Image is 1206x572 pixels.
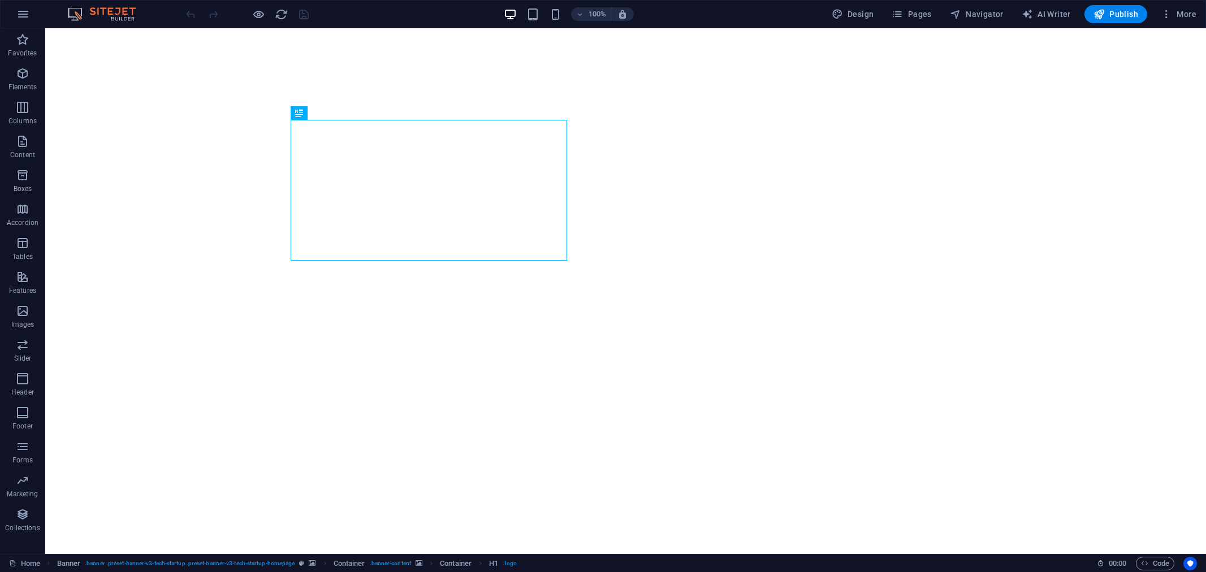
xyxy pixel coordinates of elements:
span: Click to select. Double-click to edit [489,557,498,570]
span: Design [832,8,874,20]
span: Click to select. Double-click to edit [334,557,365,570]
button: Usercentrics [1183,557,1197,570]
span: Code [1141,557,1169,570]
a: Click to cancel selection. Double-click to open Pages [9,557,40,570]
button: 100% [571,7,611,21]
p: Boxes [14,184,32,193]
button: Click here to leave preview mode and continue editing [252,7,265,21]
span: 00 00 [1109,557,1126,570]
button: More [1156,5,1201,23]
span: Publish [1093,8,1138,20]
p: Elements [8,83,37,92]
button: reload [274,7,288,21]
p: Forms [12,456,33,465]
i: This element contains a background [309,560,315,566]
p: Header [11,388,34,397]
span: : [1117,559,1118,567]
i: Reload page [275,8,288,21]
p: Footer [12,422,33,431]
span: . banner-content [370,557,411,570]
p: Favorites [8,49,37,58]
div: Design (Ctrl+Alt+Y) [827,5,879,23]
p: Tables [12,252,33,261]
p: Slider [14,354,32,363]
i: On resize automatically adjust zoom level to fit chosen device. [617,9,628,19]
p: Images [11,320,34,329]
span: Pages [892,8,931,20]
p: Features [9,286,36,295]
span: Click to select. Double-click to edit [440,557,472,570]
i: This element is a customizable preset [299,560,304,566]
h6: Session time [1097,557,1127,570]
span: Navigator [950,8,1004,20]
span: More [1161,8,1196,20]
p: Content [10,150,35,159]
span: . logo [503,557,516,570]
p: Marketing [7,489,38,499]
button: Pages [887,5,936,23]
nav: breadcrumb [57,557,517,570]
p: Accordion [7,218,38,227]
button: Design [827,5,879,23]
button: Publish [1084,5,1147,23]
button: AI Writer [1017,5,1075,23]
span: Click to select. Double-click to edit [57,557,81,570]
span: . banner .preset-banner-v3-tech-startup .preset-banner-v3-tech-startup-homepage [85,557,295,570]
button: Code [1136,557,1174,570]
p: Collections [5,523,40,532]
i: This element contains a background [416,560,422,566]
h6: 100% [588,7,606,21]
p: Columns [8,116,37,125]
span: AI Writer [1022,8,1071,20]
img: Editor Logo [65,7,150,21]
button: Navigator [945,5,1008,23]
